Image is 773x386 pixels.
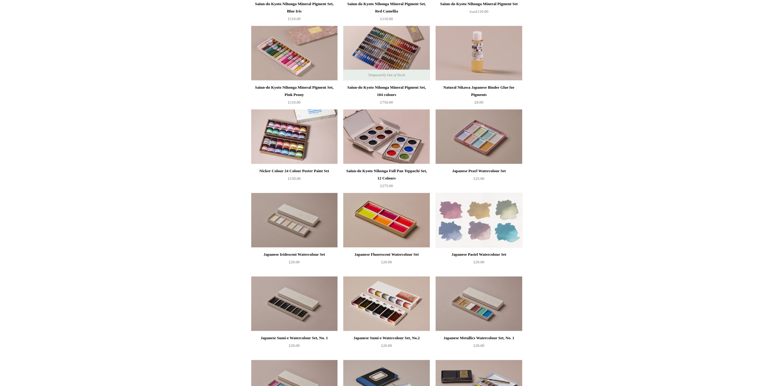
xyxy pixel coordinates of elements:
span: £110.00 [288,16,301,21]
img: Japanese Sumi-e Watercolour Set, No.2 [343,276,429,331]
div: Japanese Sumi-e Watercolour Set, No.2 [345,334,428,342]
div: Saiun-do Kyoto Nihonga Mineral Pigment Set, Blue Iris [253,0,336,15]
a: Japanese Metallics Watercolour Set, No. 1 £20.00 [436,334,522,359]
div: Saiun-do Kyoto Nihonga Mineral Pigment Set, Red Camellia [345,0,428,15]
img: Japanese Metallics Watercolour Set, No. 1 [436,276,522,331]
a: Japanese Pastel Watercolour Set £20.00 [436,251,522,276]
a: Natural Nikawa Japanese Binder Glue for Pigments £8.00 [436,84,522,109]
img: Natural Nikawa Japanese Binder Glue for Pigments [436,26,522,80]
span: £150.00 [288,176,300,181]
span: £275.00 [380,183,393,188]
a: Nicker Colour 24 Colour Poster Paint Set Nicker Colour 24 Colour Poster Paint Set [251,109,337,164]
a: Japanese Pastel Watercolour Set Japanese Pastel Watercolour Set [436,193,522,248]
a: Saiun-do Kyoto Nihonga Mineral Pigment Set, Red Camellia £110.00 [343,0,429,25]
div: Saiun-do Kyoto Nihonga Mineral Pigment Set, 104 colours [345,84,428,98]
a: Saiun-do Kyoto Nihonga Mineral Pigment Set from£110.00 [436,0,522,25]
a: Japanese Sumi-e Watercolour Set, No. 1 Japanese Sumi-e Watercolour Set, No. 1 [251,276,337,331]
img: Japanese Iridescent Watercolour Set [251,193,337,248]
img: Japanese Pastel Watercolour Set [436,193,522,248]
a: Saiun-do Kyoto Nihonga Mineral Pigment Set, Pink Peony Saiun-do Kyoto Nihonga Mineral Pigment Set... [251,26,337,80]
div: Nicker Colour 24 Colour Poster Paint Set [253,167,336,175]
span: Temporarily Out of Stock [362,70,411,80]
span: £110.00 [380,16,393,21]
span: £20.00 [381,343,392,348]
img: Japanese Fluorescent Watercolour Set [343,193,429,248]
a: Japanese Iridescent Watercolour Set Japanese Iridescent Watercolour Set [251,193,337,248]
a: Saiun-do Kyoto Nihonga Full Pan Teppachi Set, 12 Colours £275.00 [343,167,429,192]
img: Nicker Colour 24 Colour Poster Paint Set [251,109,337,164]
a: Japanese Pearl Watercolour Set £25.00 [436,167,522,192]
a: Saiun-do Kyoto Nihonga Mineral Pigment Set, 104 colours Saiun-do Kyoto Nihonga Mineral Pigment Se... [343,26,429,80]
img: Japanese Pearl Watercolour Set [436,109,522,164]
div: Saiun-do Kyoto Nihonga Full Pan Teppachi Set, 12 Colours [345,167,428,182]
a: Japanese Metallics Watercolour Set, No. 1 Japanese Metallics Watercolour Set, No. 1 [436,276,522,331]
span: £25.00 [474,176,484,181]
span: £110.00 [288,100,301,104]
a: Saiun-do Kyoto Nihonga Mineral Pigment Set, Blue Iris £110.00 [251,0,337,25]
div: Japanese Pearl Watercolour Set [437,167,520,175]
div: Japanese Pastel Watercolour Set [437,251,520,258]
span: £20.00 [289,260,300,264]
span: £20.00 [474,260,484,264]
img: Saiun-do Kyoto Nihonga Full Pan Teppachi Set, 12 Colours [343,109,429,164]
a: Saiun-do Kyoto Nihonga Full Pan Teppachi Set, 12 Colours Saiun-do Kyoto Nihonga Full Pan Teppachi... [343,109,429,164]
span: £20.00 [289,343,300,348]
a: Japanese Iridescent Watercolour Set £20.00 [251,251,337,276]
span: £8.00 [474,100,483,104]
img: Saiun-do Kyoto Nihonga Mineral Pigment Set, 104 colours [343,26,429,80]
div: Saiun-do Kyoto Nihonga Mineral Pigment Set [437,0,520,8]
div: Saiun-do Kyoto Nihonga Mineral Pigment Set, Pink Peony [253,84,336,98]
span: from [470,10,476,13]
a: Saiun-do Kyoto Nihonga Mineral Pigment Set, 104 colours £750.00 [343,84,429,109]
div: Japanese Sumi-e Watercolour Set, No. 1 [253,334,336,342]
a: Japanese Fluorescent Watercolour Set Japanese Fluorescent Watercolour Set [343,193,429,248]
a: Japanese Sumi-e Watercolour Set, No.2 £20.00 [343,334,429,359]
a: Saiun-do Kyoto Nihonga Mineral Pigment Set, Pink Peony £110.00 [251,84,337,109]
a: Japanese Fluorescent Watercolour Set £20.00 [343,251,429,276]
a: Japanese Sumi-e Watercolour Set, No. 1 £20.00 [251,334,337,359]
div: Japanese Iridescent Watercolour Set [253,251,336,258]
div: Japanese Fluorescent Watercolour Set [345,251,428,258]
div: Japanese Metallics Watercolour Set, No. 1 [437,334,520,342]
a: Nicker Colour 24 Colour Poster Paint Set £150.00 [251,167,337,192]
span: £20.00 [381,260,392,264]
img: Japanese Sumi-e Watercolour Set, No. 1 [251,276,337,331]
div: Natural Nikawa Japanese Binder Glue for Pigments [437,84,520,98]
a: Natural Nikawa Japanese Binder Glue for Pigments Natural Nikawa Japanese Binder Glue for Pigments [436,26,522,80]
a: Japanese Sumi-e Watercolour Set, No.2 Japanese Sumi-e Watercolour Set, No.2 [343,276,429,331]
span: £20.00 [474,343,484,348]
a: Japanese Pearl Watercolour Set Japanese Pearl Watercolour Set [436,109,522,164]
span: £750.00 [380,100,393,104]
img: Saiun-do Kyoto Nihonga Mineral Pigment Set, Pink Peony [251,26,337,80]
span: £110.00 [470,9,488,14]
